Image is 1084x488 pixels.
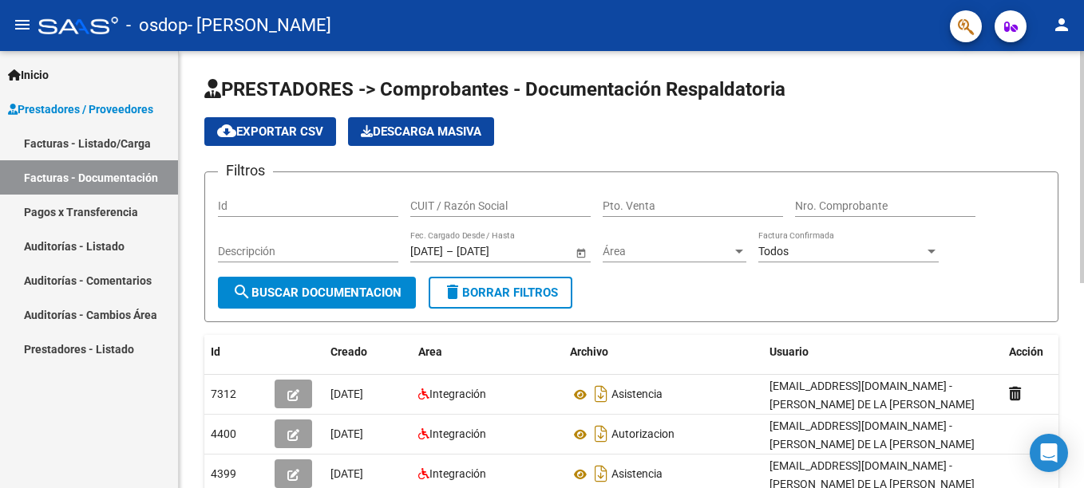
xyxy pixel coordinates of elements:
span: Area [418,345,442,358]
mat-icon: person [1052,15,1071,34]
span: 4399 [211,467,236,480]
datatable-header-cell: Creado [324,335,412,369]
span: Usuario [769,345,809,358]
i: Descargar documento [591,421,611,447]
mat-icon: menu [13,15,32,34]
span: Prestadores / Proveedores [8,100,153,118]
span: Archivo [570,345,608,358]
span: - [PERSON_NAME] [188,8,331,43]
app-download-masive: Descarga masiva de comprobantes (adjuntos) [348,117,494,146]
i: Descargar documento [591,381,611,407]
datatable-header-cell: Id [204,335,268,369]
div: Open Intercom Messenger [1030,434,1068,472]
span: Autorizacion [611,428,675,441]
button: Descarga Masiva [348,117,494,146]
datatable-header-cell: Usuario [763,335,1003,369]
span: PRESTADORES -> Comprobantes - Documentación Respaldatoria [204,78,785,100]
span: Área [603,245,732,258]
span: Asistencia [611,388,663,401]
mat-icon: search [232,282,251,301]
span: Descarga Masiva [361,124,481,139]
button: Buscar Documentacion [218,277,416,309]
h3: Filtros [218,159,273,182]
datatable-header-cell: Area [412,335,564,369]
span: 4400 [211,427,236,440]
span: Acción [1009,345,1043,358]
mat-icon: delete [443,282,462,301]
datatable-header-cell: Archivo [564,335,763,369]
input: Fecha fin [457,245,535,258]
span: - osdop [126,8,188,43]
span: [DATE] [330,427,363,440]
span: 7312 [211,388,236,400]
span: [DATE] [330,388,363,400]
span: Integración [429,388,486,400]
i: Descargar documento [591,461,611,486]
datatable-header-cell: Acción [1003,335,1082,369]
span: Inicio [8,66,49,84]
span: Exportar CSV [217,124,323,139]
span: [EMAIL_ADDRESS][DOMAIN_NAME] - [PERSON_NAME] DE LA [PERSON_NAME] [769,419,975,451]
span: Buscar Documentacion [232,285,402,300]
span: Creado [330,345,367,358]
span: Asistencia [611,468,663,481]
span: Integración [429,467,486,480]
span: Id [211,345,220,358]
mat-icon: cloud_download [217,121,236,140]
span: [DATE] [330,467,363,480]
span: Borrar Filtros [443,285,558,300]
input: Fecha inicio [410,245,443,258]
button: Exportar CSV [204,117,336,146]
span: [EMAIL_ADDRESS][DOMAIN_NAME] - [PERSON_NAME] DE LA [PERSON_NAME] [769,380,975,411]
button: Borrar Filtros [429,277,572,309]
span: – [446,245,453,258]
span: Todos [758,245,789,258]
span: Integración [429,427,486,440]
button: Open calendar [572,244,589,261]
